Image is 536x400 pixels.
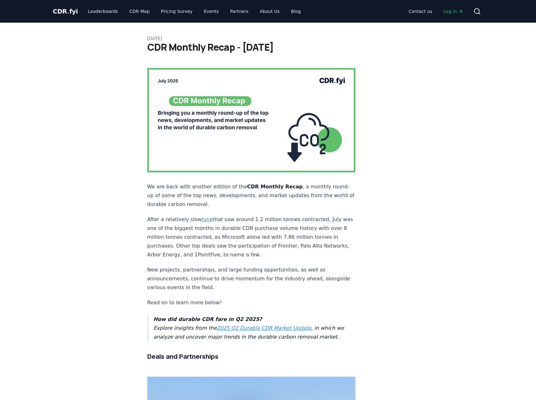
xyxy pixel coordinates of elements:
span: CDR fyi [53,8,78,15]
a: Contact us [403,6,437,17]
a: June [202,216,213,222]
a: Events [199,6,224,17]
nav: Main [83,6,306,17]
span: Log in [443,8,463,14]
nav: Main [403,6,468,17]
em: Explore insights from the , in which we analyze and uncover major trends in the durable carbon re... [154,316,344,340]
a: Leaderboards [83,6,123,17]
p: Read on to learn more below! [147,298,356,307]
p: New projects, partnerships, and large funding opportunities, as well as announcements, continue t... [147,266,356,292]
a: Blog [286,6,306,17]
p: After a relatively slow that saw around 1.2 million tonnes contracted, July was one of the bigges... [147,215,356,259]
a: Partners [225,6,253,17]
strong: CDR Monthly Recap [247,184,303,190]
a: Log in [438,6,468,17]
span: . [67,8,69,15]
h1: CDR Monthly Recap - [DATE] [147,42,389,53]
img: blog post image [147,68,356,172]
a: CDR Map [124,6,155,17]
a: 2025 Q2 Durable CDR Market Update [217,325,311,331]
strong: Deals and Partnerships [147,353,218,360]
a: CDR.fyi [53,7,78,16]
strong: How did durable CDR fare in Q2 2025? [154,316,262,322]
p: [DATE] [147,35,389,42]
a: Pricing Survey [156,6,197,17]
p: We are back with another edition of the , a monthly round-up of some of the top news, development... [147,182,356,209]
a: About Us [255,6,285,17]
